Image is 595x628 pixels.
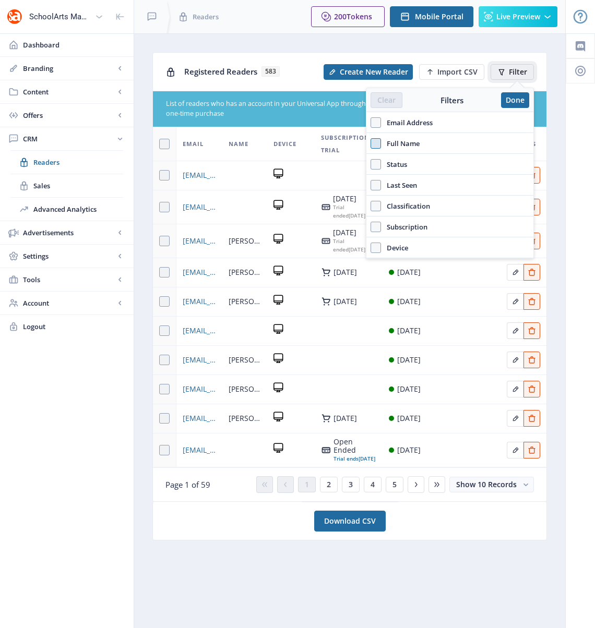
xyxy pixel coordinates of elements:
[419,64,484,80] button: Import CSV
[166,99,471,119] div: List of readers who has an account in your Universal App through Opt-in form, Subscriptions, or a...
[10,198,123,221] a: Advanced Analytics
[23,251,115,261] span: Settings
[390,6,473,27] button: Mobile Portal
[413,64,484,80] a: New page
[183,354,216,366] a: [EMAIL_ADDRESS][DOMAIN_NAME]
[349,480,353,489] span: 3
[314,511,386,532] a: Download CSV
[311,6,385,27] button: 200Tokens
[507,267,523,276] a: Edit page
[402,95,501,105] div: Filters
[320,477,338,492] button: 2
[23,227,115,238] span: Advertisements
[334,414,357,422] div: [DATE]
[183,324,216,337] a: [EMAIL_ADDRESS][DOMAIN_NAME]
[397,354,421,366] div: [DATE]
[523,413,540,422] a: Edit page
[317,64,413,80] a: New page
[507,354,523,364] a: Edit page
[415,13,463,21] span: Mobile Portal
[397,444,421,456] div: [DATE]
[183,138,204,150] span: Email
[23,274,115,285] span: Tools
[523,325,540,335] a: Edit page
[183,444,216,456] a: [EMAIL_ADDRESS][DOMAIN_NAME]
[334,297,357,306] div: [DATE]
[342,477,360,492] button: 3
[333,228,376,237] div: [DATE]
[273,138,296,150] span: Device
[334,454,376,463] div: [DATE]
[449,477,534,492] button: Show 10 Records
[327,480,331,489] span: 2
[33,157,123,167] span: Readers
[501,92,529,108] button: Done
[229,295,261,308] span: [PERSON_NAME]
[364,477,382,492] button: 4
[507,383,523,393] a: Edit page
[23,63,115,74] span: Branding
[298,477,316,492] button: 1
[33,180,123,191] span: Sales
[183,235,216,247] a: [EMAIL_ADDRESS][DOMAIN_NAME]
[333,237,349,253] span: Trial ended
[507,296,523,306] a: Edit page
[229,235,261,247] span: [PERSON_NAME]
[392,480,397,489] span: 5
[397,295,421,308] div: [DATE]
[229,354,261,366] span: [PERSON_NAME]
[324,64,413,80] button: Create New Reader
[381,200,430,212] span: Classification
[152,52,547,502] app-collection-view: Registered Readers
[334,455,359,462] span: Trial ends
[23,40,125,50] span: Dashboard
[10,151,123,174] a: Readers
[23,110,115,120] span: Offers
[507,325,523,335] a: Edit page
[381,116,433,129] span: Email Address
[10,174,123,197] a: Sales
[165,479,210,490] span: Page 1 of 59
[437,68,478,76] span: Import CSV
[397,324,421,337] div: [DATE]
[397,412,421,425] div: [DATE]
[23,134,115,144] span: CRM
[479,6,557,27] button: Live Preview
[23,298,115,308] span: Account
[491,64,534,80] button: Filter
[29,5,91,28] div: SchoolArts Magazine
[305,480,309,489] span: 1
[33,204,123,214] span: Advanced Analytics
[523,383,540,393] a: Edit page
[371,92,402,108] button: Clear
[321,131,376,156] span: Subscription / Trial
[183,201,216,213] a: [EMAIL_ADDRESS][DOMAIN_NAME]
[229,412,261,425] span: [PERSON_NAME]
[381,158,407,171] span: Status
[183,169,216,182] a: [EMAIL_ADDRESS][DOMAIN_NAME]
[334,268,357,276] div: [DATE]
[334,438,376,454] div: Open Ended
[381,137,420,150] span: Full Name
[386,477,403,492] button: 5
[183,383,216,395] a: [EMAIL_ADDRESS][DOMAIN_NAME]
[193,11,219,22] span: Readers
[183,266,216,279] a: [EMAIL_ADDRESS][DOMAIN_NAME]
[381,221,427,233] span: Subscription
[183,295,216,308] a: [EMAIL_ADDRESS][DOMAIN_NAME]
[381,179,417,191] span: Last Seen
[523,354,540,364] a: Edit page
[509,68,527,76] span: Filter
[333,203,349,219] span: Trial ended
[381,241,408,254] span: Device
[340,68,408,76] span: Create New Reader
[229,266,261,279] span: [PERSON_NAME]
[397,383,421,395] div: [DATE]
[333,195,376,203] div: [DATE]
[456,479,517,489] span: Show 10 Records
[523,444,540,454] a: Edit page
